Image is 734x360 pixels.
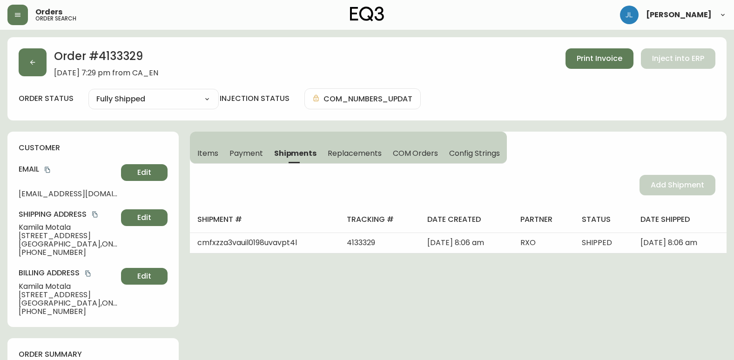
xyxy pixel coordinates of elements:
[19,299,117,307] span: [GEOGRAPHIC_DATA] , ON , K1Y 2C1 , CA
[19,190,117,198] span: [EMAIL_ADDRESS][DOMAIN_NAME]
[646,11,712,19] span: [PERSON_NAME]
[121,164,168,181] button: Edit
[19,307,117,316] span: [PHONE_NUMBER]
[197,148,218,158] span: Items
[137,167,151,178] span: Edit
[220,93,290,104] h4: injection status
[582,214,626,225] h4: status
[19,240,117,248] span: [GEOGRAPHIC_DATA] , ON , K1Y 2C1 , CA
[54,48,158,69] h2: Order # 4133329
[35,8,62,16] span: Orders
[137,213,151,223] span: Edit
[83,269,93,278] button: copy
[347,214,412,225] h4: tracking #
[640,214,719,225] h4: date shipped
[19,349,168,360] h4: order summary
[577,53,622,64] span: Print Invoice
[121,209,168,226] button: Edit
[19,164,117,174] h4: Email
[640,237,697,248] span: [DATE] 8:06 am
[90,210,100,219] button: copy
[19,282,117,291] span: Kamila Motala
[19,268,117,278] h4: Billing Address
[197,237,297,248] span: cmfxzza3vauil0198uvavpt4l
[347,237,375,248] span: 4133329
[19,143,168,153] h4: customer
[19,209,117,220] h4: Shipping Address
[19,291,117,299] span: [STREET_ADDRESS]
[520,214,567,225] h4: partner
[19,232,117,240] span: [STREET_ADDRESS]
[19,93,74,104] label: order status
[197,214,331,225] h4: shipment #
[43,165,52,174] button: copy
[121,268,168,285] button: Edit
[19,223,117,232] span: Kamila Motala
[582,237,612,248] span: SHIPPED
[393,148,438,158] span: COM Orders
[19,248,117,257] span: [PHONE_NUMBER]
[54,69,158,77] span: [DATE] 7:29 pm from CA_EN
[520,237,536,248] span: RXO
[35,16,76,21] h5: order search
[620,6,639,24] img: 1c9c23e2a847dab86f8017579b61559c
[229,148,263,158] span: Payment
[427,214,506,225] h4: date created
[350,7,384,21] img: logo
[427,237,484,248] span: [DATE] 8:06 am
[449,148,499,158] span: Config Strings
[566,48,633,69] button: Print Invoice
[328,148,381,158] span: Replacements
[274,148,317,158] span: Shipments
[137,271,151,281] span: Edit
